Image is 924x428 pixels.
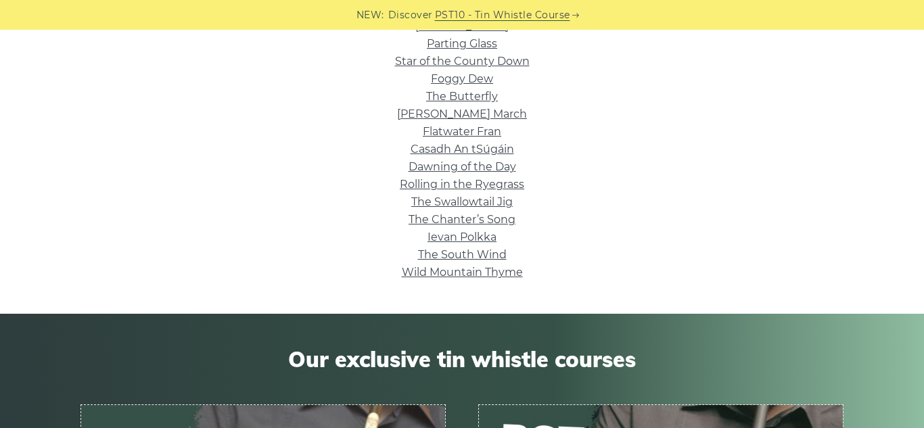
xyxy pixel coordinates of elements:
[388,7,433,23] span: Discover
[423,125,501,138] a: Flatwater Fran
[356,7,384,23] span: NEW:
[435,7,570,23] a: PST10 - Tin Whistle Course
[397,108,527,120] a: [PERSON_NAME] March
[411,195,513,208] a: The Swallowtail Jig
[418,248,507,261] a: The South Wind
[431,72,493,85] a: Foggy Dew
[402,266,523,279] a: Wild Mountain Thyme
[409,213,515,226] a: The Chanter’s Song
[427,37,497,50] a: Parting Glass
[80,346,844,372] span: Our exclusive tin whistle courses
[409,160,516,173] a: Dawning of the Day
[428,231,496,243] a: Ievan Polkka
[395,55,530,68] a: Star of the County Down
[400,178,524,191] a: Rolling in the Ryegrass
[426,90,498,103] a: The Butterfly
[411,143,514,156] a: Casadh An tSúgáin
